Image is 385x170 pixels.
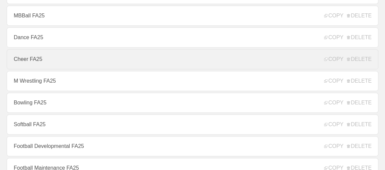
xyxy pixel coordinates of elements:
[7,114,378,135] a: Softball FA25
[324,34,343,40] span: COPY
[347,143,372,149] span: DELETE
[352,138,385,170] iframe: Chat Widget
[347,13,372,19] span: DELETE
[324,143,343,149] span: COPY
[7,71,378,91] a: M Wrestling FA25
[324,100,343,106] span: COPY
[324,78,343,84] span: COPY
[347,121,372,127] span: DELETE
[324,56,343,62] span: COPY
[7,93,378,113] a: Bowling FA25
[7,49,378,69] a: Cheer FA25
[324,121,343,127] span: COPY
[7,27,378,48] a: Dance FA25
[347,34,372,40] span: DELETE
[7,136,378,156] a: Football Developmental FA25
[324,13,343,19] span: COPY
[347,100,372,106] span: DELETE
[347,78,372,84] span: DELETE
[347,56,372,62] span: DELETE
[7,6,378,26] a: MBBall FA25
